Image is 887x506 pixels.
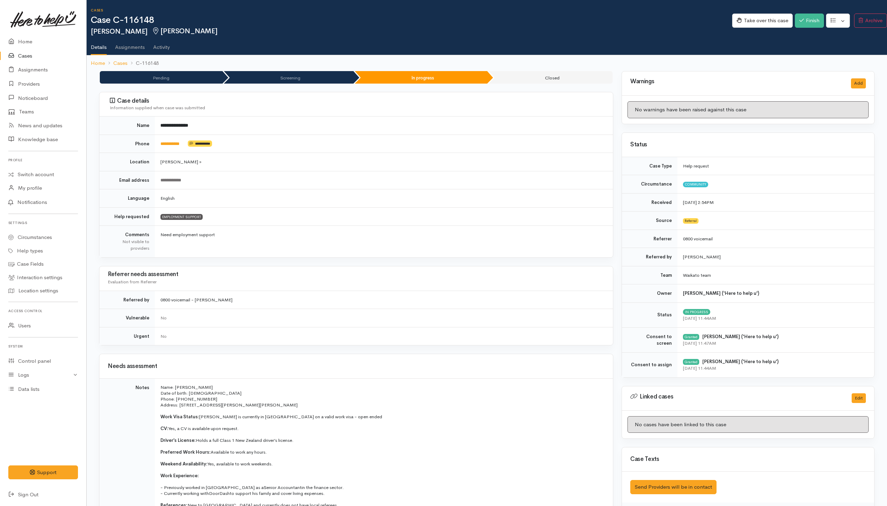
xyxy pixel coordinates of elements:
h3: Status [630,141,866,148]
button: Add [851,78,866,88]
p: - Previously worked in [GEOGRAPHIC_DATA] as a in the finance sector. [160,484,605,490]
span: In progress [683,309,710,315]
h6: Settings [8,218,78,228]
td: 0800 voicemail [677,230,874,248]
li: In progress [355,71,487,84]
td: Team [622,266,677,284]
a: Cases [113,59,128,67]
td: Received [622,193,677,212]
span: CV: [160,426,168,431]
span: [PERSON_NAME] » [160,159,201,165]
p: Yes, a CV is available upon request. [160,426,605,431]
div: [DATE] 11:44AM [683,315,866,322]
a: Assignments [115,35,145,54]
div: [DATE] 11:47AM [683,340,866,347]
span: Work Visa Status: [160,414,199,420]
h1: Case C-116148 [91,15,732,25]
h2: [PERSON_NAME] [91,27,732,35]
span: Weekend Availability: [160,461,208,467]
p: - Currently working with to support his family and cover living expenses. [160,490,605,496]
li: Closed [489,71,613,84]
div: Granted [683,334,699,340]
div: [DATE] 11:44AM [683,365,866,372]
span: Work Experience: [160,473,199,479]
td: Need employment support [155,226,613,257]
span: [PERSON_NAME] [152,27,217,35]
td: [PERSON_NAME] [677,248,874,266]
td: Owner [622,284,677,303]
td: Consent to screen [622,327,677,352]
td: Circumstance [622,175,677,194]
h6: System [8,342,78,351]
button: Support [8,465,78,480]
div: No [160,315,605,321]
div: Granted [683,359,699,365]
td: Urgent [99,327,155,345]
span: Evaluation from Referrer [108,279,157,285]
button: Take over this case [732,14,793,28]
li: Pending [100,71,222,84]
td: Referred by [99,291,155,309]
span: Preferred Work Hours: [160,449,211,455]
a: Details [91,35,107,55]
span: EMPLOYMENT SUPPORT [160,214,203,220]
td: Case Type [622,157,677,175]
a: Activity [153,35,170,54]
span: Community [683,182,708,187]
p: Available to work any hours. [160,449,605,455]
span: Senior Accountant [264,484,301,490]
td: Help requested [99,207,155,226]
td: Status [622,302,677,327]
p: Yes, available to work weekends. [160,461,605,467]
span: Driver’s License: [160,437,196,443]
span: DoorDash [209,490,230,496]
td: 0800 voicemail - [PERSON_NAME] [155,291,613,309]
h6: Cases [91,8,732,12]
td: Referred by [622,248,677,266]
div: No [160,333,605,340]
p: Date of birth: [DEMOGRAPHIC_DATA] [160,390,605,396]
p: Address: [STREET_ADDRESS][PERSON_NAME][PERSON_NAME] [160,402,605,408]
li: Screening [224,71,353,84]
td: Help request [677,157,874,175]
div: No warnings have been raised against this case [627,101,869,118]
p: Name: [PERSON_NAME] [160,384,605,390]
td: Comments [99,226,155,257]
b: [PERSON_NAME] ('Here to help u') [702,359,779,365]
p: Holds a full Class 1 New Zealand driver’s license. [160,437,605,443]
button: Edit [852,393,866,403]
h6: Profile [8,155,78,165]
td: Referrer [622,230,677,248]
td: Vulnerable [99,309,155,327]
b: [PERSON_NAME] ('Here to help u') [702,334,779,340]
a: Home [91,59,105,67]
td: Source [622,212,677,230]
td: Name [99,117,155,135]
b: [PERSON_NAME] ('Here to help u') [683,290,759,296]
h3: Case details [110,97,605,104]
td: Language [99,189,155,208]
button: Archive [854,14,887,28]
h3: Referrer needs assessment [108,271,605,278]
h6: Access control [8,306,78,316]
div: No cases have been linked to this case [627,416,869,433]
p: [PERSON_NAME] is currently in [GEOGRAPHIC_DATA] on a valid work visa - open ended [160,414,605,420]
button: Finish [795,14,824,28]
span: Waikato team [683,272,711,278]
h3: Case Texts [630,456,866,463]
time: [DATE] 2:54PM [683,199,714,205]
div: Not visible to providers [108,238,149,252]
td: English [155,189,613,208]
h3: Needs assessment [108,363,605,370]
td: Location [99,153,155,171]
h3: Warnings [630,78,843,85]
p: Phone: [PHONE_NUMBER] [160,396,605,402]
button: Send Providers will be in contact [630,480,717,494]
li: C-116148 [128,59,159,67]
div: Information supplied when case was submitted [110,104,605,111]
span: Referral [683,218,699,224]
td: Consent to assign [622,352,677,377]
h3: Linked cases [630,393,843,400]
nav: breadcrumb [87,55,887,71]
td: Phone [99,135,155,153]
